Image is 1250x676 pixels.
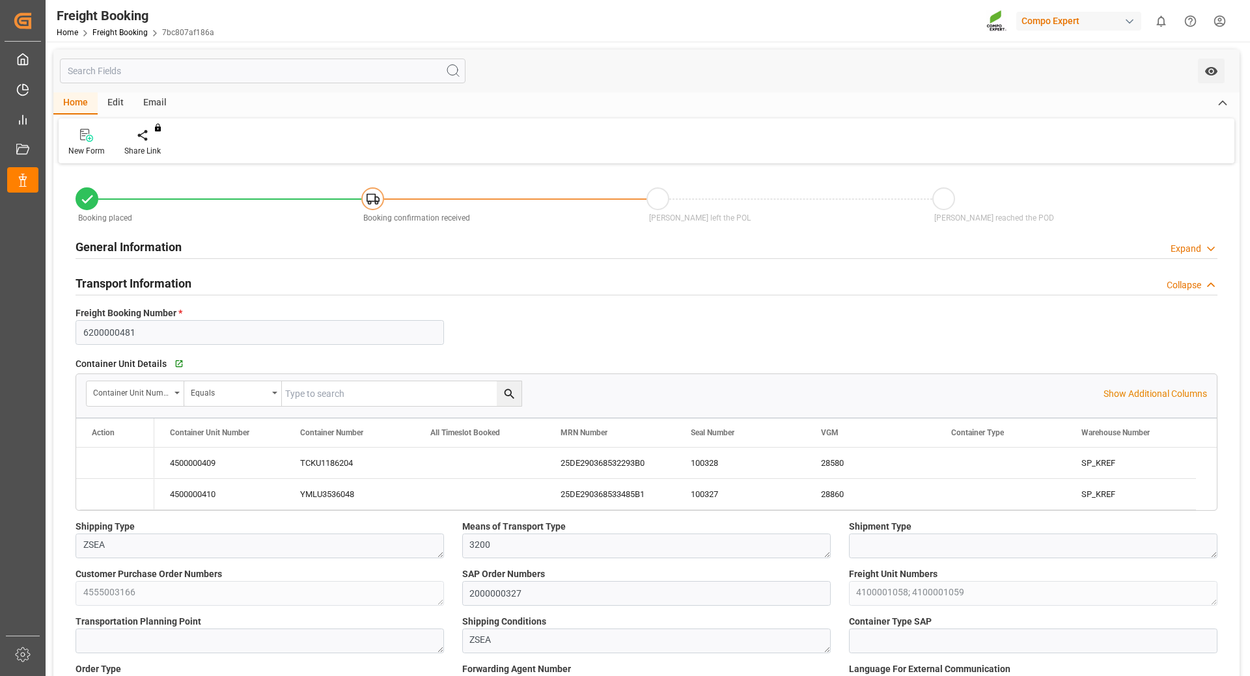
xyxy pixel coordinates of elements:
[300,428,363,437] span: Container Number
[462,534,831,558] textarea: 3200
[649,213,751,223] span: [PERSON_NAME] left the POL
[675,479,805,509] div: 100327
[561,428,607,437] span: MRN Number
[821,428,839,437] span: VGM
[68,145,105,157] div: New Form
[170,428,249,437] span: Container Unit Number
[154,448,285,478] div: 4500000409
[675,448,805,478] div: 100328
[154,479,1196,510] div: Press SPACE to select this row.
[1016,12,1141,31] div: Compo Expert
[76,567,222,581] span: Customer Purchase Order Numbers
[76,238,182,256] h2: General Information
[92,428,115,437] div: Action
[93,384,170,399] div: Container Unit Number
[92,28,148,37] a: Freight Booking
[805,479,936,509] div: 28860
[497,381,521,406] button: search button
[76,306,182,320] span: Freight Booking Number
[462,615,546,629] span: Shipping Conditions
[849,581,1217,606] textarea: 4100001058; 4100001059
[1176,7,1205,36] button: Help Center
[1167,278,1201,292] div: Collapse
[849,520,911,534] span: Shipment Type
[805,448,936,478] div: 28580
[849,662,1010,676] span: Language For External Communication
[1081,428,1150,437] span: Warehouse Number
[191,384,268,399] div: Equals
[951,428,1004,437] span: Container Type
[76,615,201,629] span: Transportation Planning Point
[462,520,566,534] span: Means of Transport Type
[87,381,184,406] button: open menu
[363,213,470,223] span: Booking confirmation received
[57,6,214,25] div: Freight Booking
[76,534,444,558] textarea: ZSEA
[545,479,675,509] div: 25DE290368533485B1
[98,92,133,115] div: Edit
[934,213,1054,223] span: [PERSON_NAME] reached the POD
[430,428,500,437] span: All Timeslot Booked
[76,662,121,676] span: Order Type
[1198,59,1225,83] button: open menu
[462,567,545,581] span: SAP Order Numbers
[462,662,571,676] span: Forwarding Agent Number
[53,92,98,115] div: Home
[76,479,154,510] div: Press SPACE to select this row.
[1104,387,1207,401] p: Show Additional Columns
[1146,7,1176,36] button: show 0 new notifications
[1016,8,1146,33] button: Compo Expert
[691,428,734,437] span: Seal Number
[285,479,415,509] div: YMLU3536048
[184,381,282,406] button: open menu
[849,615,932,629] span: Container Type SAP
[133,92,176,115] div: Email
[545,448,675,478] div: 25DE290368532293B0
[154,448,1196,479] div: Press SPACE to select this row.
[154,479,285,509] div: 4500000410
[986,10,1007,33] img: Screenshot%202023-09-29%20at%2010.02.21.png_1712312052.png
[1066,448,1196,478] div: SP_KREF
[76,275,191,292] h2: Transport Information
[60,59,465,83] input: Search Fields
[76,448,154,479] div: Press SPACE to select this row.
[849,567,937,581] span: Freight Unit Numbers
[76,520,135,534] span: Shipping Type
[57,28,78,37] a: Home
[1066,479,1196,509] div: SP_KREF
[76,581,444,606] textarea: 4555003166
[282,381,521,406] input: Type to search
[285,448,415,478] div: TCKU1186204
[76,357,167,371] span: Container Unit Details
[462,629,831,653] textarea: ZSEA
[1171,242,1201,256] div: Expand
[78,213,132,223] span: Booking placed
